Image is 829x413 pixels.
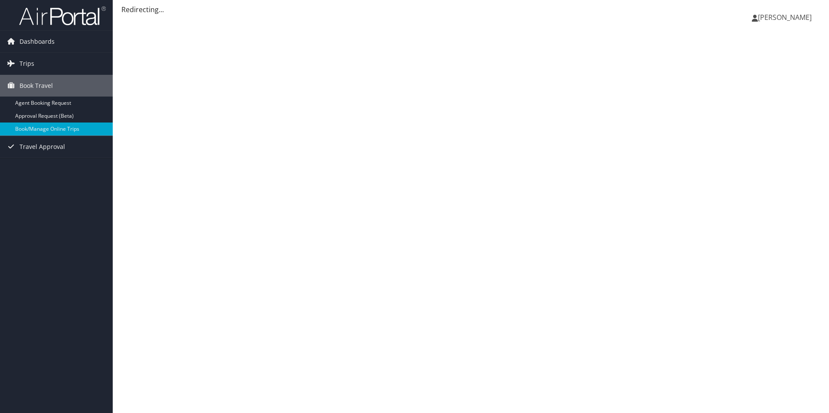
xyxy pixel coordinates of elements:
[20,75,53,97] span: Book Travel
[20,136,65,158] span: Travel Approval
[752,4,820,30] a: [PERSON_NAME]
[20,31,55,52] span: Dashboards
[121,4,820,15] div: Redirecting...
[19,6,106,26] img: airportal-logo.png
[20,53,34,74] span: Trips
[758,13,812,22] span: [PERSON_NAME]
